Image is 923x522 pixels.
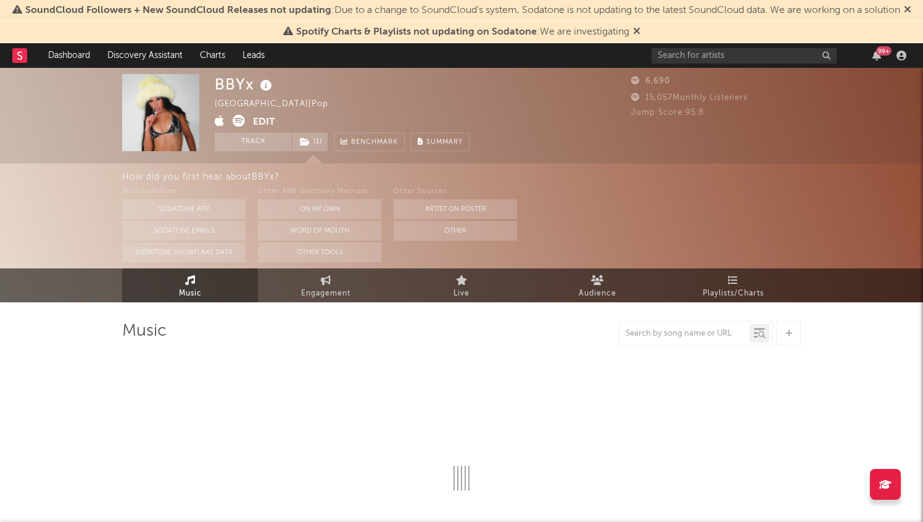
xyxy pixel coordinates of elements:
a: Live [394,268,529,302]
span: Live [453,286,470,301]
a: Audience [529,268,665,302]
a: Dashboard [39,43,99,68]
span: Playlists/Charts [703,286,764,301]
button: (1) [292,133,328,151]
a: Leads [234,43,273,68]
a: Discovery Assistant [99,43,191,68]
button: Other Tools [258,242,381,262]
span: Dismiss [633,27,640,37]
button: Sodatone Snowflake Data [122,242,246,262]
span: Engagement [301,286,350,301]
a: Benchmark [334,133,405,151]
div: 99 + [876,46,892,56]
span: 15,057 Monthly Listeners [631,94,748,102]
div: With Sodatone [122,184,246,199]
span: 6,690 [631,77,670,85]
div: How did you first hear about BBYx ? [122,170,923,184]
input: Search by song name or URL [619,329,750,339]
button: On My Own [258,199,381,219]
span: SoundCloud Followers + New SoundCloud Releases not updating [25,6,331,15]
a: Charts [191,43,234,68]
button: Artist on Roster [394,199,517,219]
span: Spotify Charts & Playlists not updating on Sodatone [296,27,537,37]
span: Audience [579,286,616,301]
div: Other A&R Discovery Methods [258,184,381,199]
a: Music [122,268,258,302]
a: Playlists/Charts [665,268,801,302]
button: Word Of Mouth [258,221,381,241]
input: Search for artists [652,48,837,64]
button: 99+ [872,51,881,60]
span: Dismiss [904,6,911,15]
div: Other Sources [394,184,517,199]
button: Sodatone App [122,199,246,219]
button: Sodatone Emails [122,221,246,241]
button: Summary [411,133,470,151]
span: Summary [426,139,463,146]
span: : Due to a change to SoundCloud's system, Sodatone is not updating to the latest SoundCloud data.... [25,6,900,15]
div: [GEOGRAPHIC_DATA] | Pop [215,97,342,112]
button: Edit [253,115,275,130]
span: ( 1 ) [292,133,328,151]
div: BBYx [215,74,275,94]
span: : We are investigating [296,27,629,37]
button: Track [215,133,292,151]
span: Jump Score: 95.8 [631,109,704,117]
a: Engagement [258,268,394,302]
span: Music [179,286,202,301]
span: Benchmark [351,135,398,150]
button: Other [394,221,517,241]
